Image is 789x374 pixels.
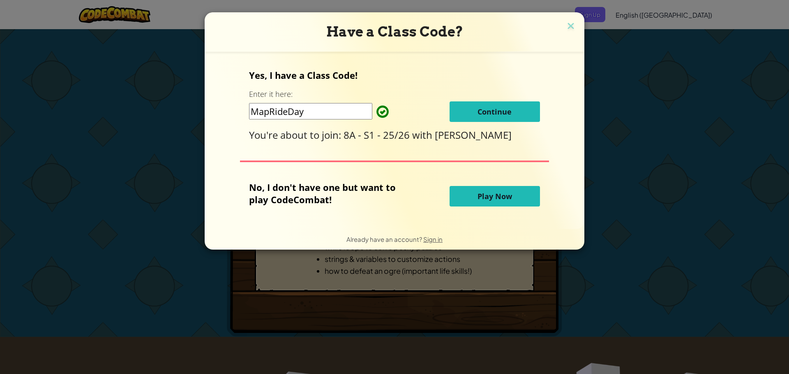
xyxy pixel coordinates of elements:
span: Have a Class Code? [326,23,463,40]
span: with [412,128,435,142]
button: Continue [450,101,540,122]
span: [PERSON_NAME] [435,128,512,142]
span: Already have an account? [346,235,423,243]
span: Play Now [478,191,512,201]
img: close icon [565,21,576,33]
button: Play Now [450,186,540,207]
label: Enter it here: [249,89,293,99]
a: Sign in [423,235,443,243]
span: You're about to join: [249,128,344,142]
span: 8A - S1 - 25/26 [344,128,412,142]
p: No, I don't have one but want to play CodeCombat! [249,181,408,206]
span: Continue [478,107,512,117]
p: Yes, I have a Class Code! [249,69,540,81]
